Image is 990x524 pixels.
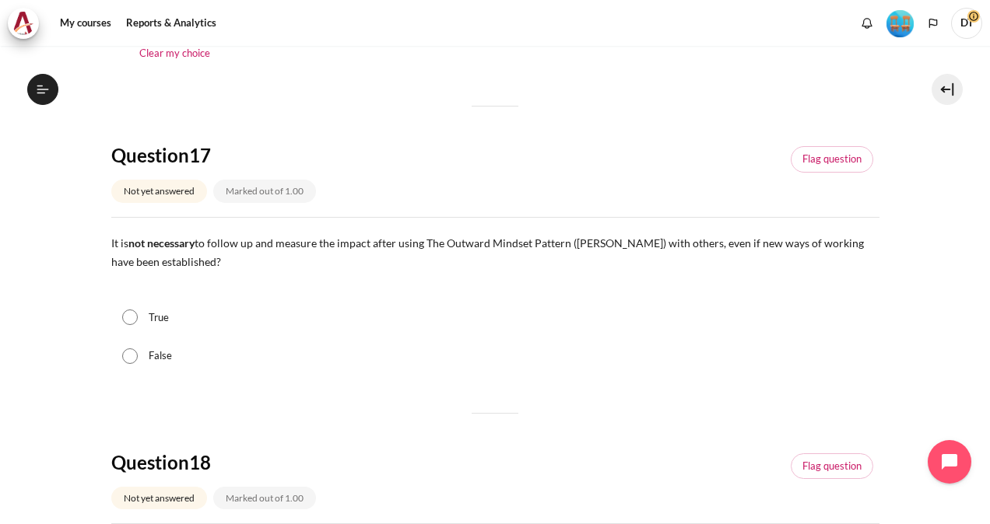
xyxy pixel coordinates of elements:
[111,487,207,509] div: Not yet answered
[8,8,47,39] a: Architeck Architeck
[111,180,207,202] div: Not yet answered
[791,146,873,173] a: Flagged
[922,12,945,35] button: Languages
[791,453,873,480] a: Flagged
[951,8,982,39] a: User menu
[189,144,211,166] span: 17
[880,9,920,37] a: Level #4
[54,8,117,39] a: My courses
[149,310,169,326] label: True
[149,348,172,364] label: False
[111,450,416,474] h4: Question
[121,8,222,39] a: Reports & Analytics
[111,236,864,268] span: It is to follow up and measure the impact after using The Outward Mindset Pattern ([PERSON_NAME])...
[189,451,211,473] span: 18
[124,39,226,69] a: Clear my choice
[111,143,416,167] h4: Question
[855,12,879,35] div: Show notification window with no new notifications
[213,487,316,509] div: Marked out of 1.00
[886,9,914,37] div: Level #4
[213,180,316,202] div: Marked out of 1.00
[12,12,34,35] img: Architeck
[128,236,195,250] strong: not necessary
[951,8,982,39] span: DT
[886,10,914,37] img: Level #4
